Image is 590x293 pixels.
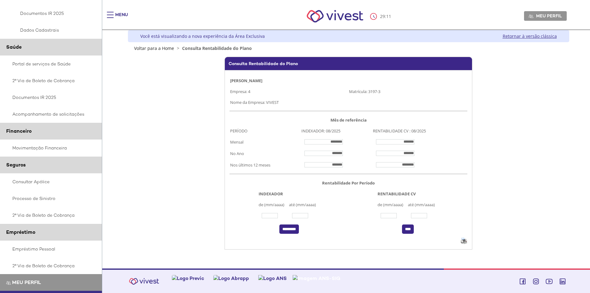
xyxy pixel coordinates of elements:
b: RENTABILIDADE CV [378,191,416,197]
img: Logo Abrapp [213,275,249,282]
img: Logo Previc [172,275,204,282]
img: Imagem ANS-SIG [293,275,340,282]
td: No Ano [229,148,301,159]
a: Voltar para a Home [134,45,174,51]
img: Vivest [125,274,163,288]
td: Mensal [229,136,301,148]
div: : [370,13,392,20]
td: INDEXADOR: 08/2025 [301,125,372,136]
img: printer_off.png [461,237,467,245]
a: Retornar à versão clássica [503,33,557,39]
div: Menu [115,12,128,24]
b: Mês de referência [330,117,367,123]
td: Nos últimos 12 meses [229,159,301,171]
div: Consulta Rentabilidade do Plano [225,57,472,70]
img: Vivest [300,3,370,29]
span: Seguros [6,162,26,168]
b: INDEXADOR [259,191,283,197]
td: de (mm/aaaa) [377,199,407,210]
span: Dados Cadastrais [12,26,88,34]
section: <span lang="pt-BR" dir="ltr">FunCESP - Participante Consulta a Rentabilidade do Plano</span> [164,57,532,256]
span: > [175,45,181,51]
td: RENTABILIDADE CV : 08/2025 [372,125,467,136]
td: de (mm/aaaa) [258,199,288,210]
img: Meu perfil [6,281,11,285]
span: Financeiro [6,128,32,134]
td: [PERSON_NAME] [229,75,467,86]
b: Rentabilidade Por Período [322,180,375,186]
span: 11 [386,13,391,19]
td: até (mm/aaaa) [407,199,439,210]
div: Vivest [123,30,569,269]
span: Saúde [6,44,22,50]
td: Nome da Empresa: VIVEST [229,97,467,108]
td: PERÍODO [229,125,301,136]
span: Meu perfil [12,279,41,286]
footer: Vivest [102,269,590,293]
span: Consulta Rentabilidade do Plano [182,45,252,51]
span: Documentos IR 2025 [12,10,88,17]
td: Matrícula: 3197-3 [348,86,467,97]
img: Logo ANS [258,275,287,282]
img: Meu perfil [529,14,533,19]
td: até (mm/aaaa) [288,199,320,210]
span: 29 [380,13,385,19]
div: Você está visualizando a nova experiência da Área Exclusiva [140,33,265,39]
a: Meu perfil [524,11,567,20]
td: Empresa: 4 [229,86,348,97]
span: Meu perfil [536,13,562,19]
span: Empréstimo [6,229,35,235]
